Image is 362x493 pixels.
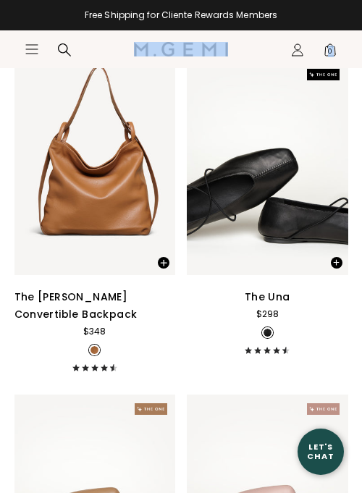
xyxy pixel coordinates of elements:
div: The Una [245,288,290,306]
img: The One tag [307,403,340,415]
img: v_7263728894011_SWATCH_50x.jpg [264,329,271,337]
img: The Una [187,60,348,275]
div: $348 [83,324,106,339]
div: Let's Chat [298,442,344,460]
span: 0 [323,46,337,60]
img: The Laura Convertible Backpack [14,60,176,275]
a: The Una$298 [187,60,348,371]
img: v_11574_SWATCH_50x.jpg [90,346,98,354]
img: M.Gemi [134,42,229,56]
img: The One tag [135,403,167,415]
button: Open site menu [25,42,39,56]
a: The [PERSON_NAME] Convertible Backpack$348 [14,60,176,371]
div: $298 [256,307,279,321]
div: The [PERSON_NAME] Convertible Backpack [14,288,176,323]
